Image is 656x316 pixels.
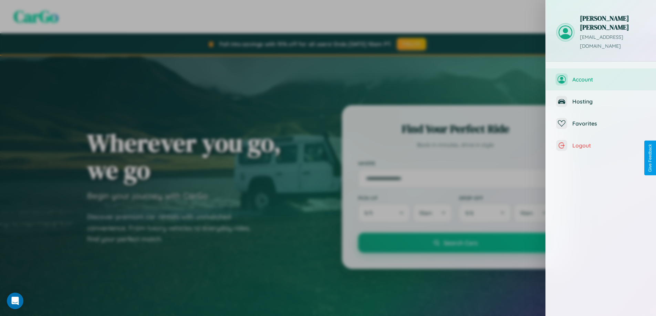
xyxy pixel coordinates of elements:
span: Hosting [572,98,646,105]
div: Open Intercom Messenger [7,293,23,309]
button: Hosting [546,90,656,112]
div: Give Feedback [648,144,653,172]
span: Account [572,76,646,83]
button: Logout [546,134,656,156]
span: Logout [572,142,646,149]
h3: [PERSON_NAME] [PERSON_NAME] [580,14,646,32]
button: Favorites [546,112,656,134]
span: Favorites [572,120,646,127]
button: Account [546,68,656,90]
p: [EMAIL_ADDRESS][DOMAIN_NAME] [580,33,646,51]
